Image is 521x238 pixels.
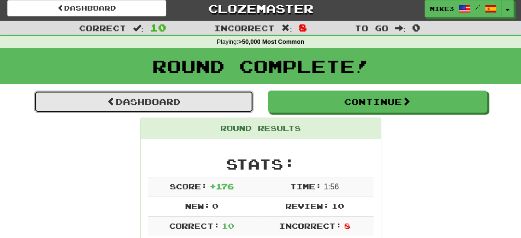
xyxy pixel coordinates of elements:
[475,4,480,11] span: /
[141,118,381,139] div: Round Results
[170,182,207,191] span: Score:
[395,24,406,32] span: :
[34,91,254,113] a: Dashboard
[169,221,219,230] span: Correct:
[238,39,304,45] strong: >50,000 Most Common
[210,182,234,191] span: + 176
[133,24,144,32] span: :
[299,22,307,33] span: 8
[279,221,342,230] span: Incorrect:
[290,182,321,191] span: Time:
[150,22,166,33] span: 10
[214,23,275,33] span: Incorrect
[412,22,420,33] span: 0
[148,156,374,172] h2: Stats:
[268,91,487,113] button: Continue
[355,23,388,33] span: To go
[222,221,234,230] span: 10
[331,201,344,211] span: 10
[212,201,218,211] span: 0
[79,23,126,33] span: Correct
[324,183,339,191] span: 1 : 56
[430,4,454,13] span: Mike3
[344,221,350,230] span: 8
[185,201,210,211] span: New:
[281,24,292,32] span: :
[3,56,518,76] h1: Round Complete!
[285,201,329,211] span: Review:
